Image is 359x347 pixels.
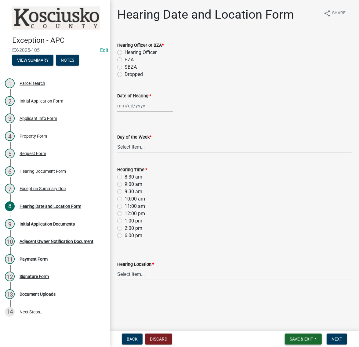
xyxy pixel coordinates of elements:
[125,71,143,78] label: Dropped
[127,337,138,342] span: Back
[20,239,93,244] div: Adjacent Owner Notification Document
[125,232,142,239] label: 6:00 pm
[5,254,15,264] div: 11
[56,58,79,63] wm-modal-confirm: Notes
[117,168,147,172] label: Hearing Time:
[327,334,347,345] button: Next
[12,55,53,66] button: View Summary
[5,78,15,88] div: 1
[5,131,15,141] div: 4
[332,10,346,17] span: Share
[125,225,142,232] label: 2:00 pm
[20,81,45,85] div: Parcel search
[100,47,108,53] a: Edit
[20,186,66,191] div: Exception Summary Doc
[20,292,56,296] div: Document Uploads
[20,222,75,226] div: Initial Application Documents
[56,55,79,66] button: Notes
[117,43,164,48] label: Hearing Officer or BZA
[285,334,322,345] button: Save & Exit
[5,272,15,281] div: 12
[125,173,142,181] label: 8:30 am
[117,7,294,22] h1: Hearing Date and Location Form
[100,47,108,53] wm-modal-confirm: Edit Application Number
[5,96,15,106] div: 2
[5,114,15,123] div: 3
[125,188,142,195] label: 9:30 am
[117,94,151,98] label: Date of Hearing:
[20,204,81,208] div: Hearing Date and Location Form
[20,116,57,121] div: Applicant Info Form
[20,274,49,279] div: Signature Form
[122,334,143,345] button: Back
[125,49,157,56] label: Hearing Officer
[5,166,15,176] div: 6
[20,257,48,261] div: Payment Form
[125,63,137,71] label: SBZA
[20,99,63,103] div: Initial Application Form
[20,151,46,156] div: Request Form
[5,149,15,158] div: 5
[12,58,53,63] wm-modal-confirm: Summary
[319,7,350,19] button: shareShare
[20,134,47,138] div: Property Form
[5,219,15,229] div: 9
[12,36,105,45] h4: Exception - APC
[12,47,98,53] span: EX-2025-105
[5,307,15,317] div: 14
[125,217,142,225] label: 1:00 pm
[20,169,66,173] div: Hearing Document Form
[5,201,15,211] div: 8
[125,195,145,203] label: 10:00 am
[145,334,172,345] button: Discard
[117,135,151,139] label: Day of the Week
[5,237,15,246] div: 10
[12,6,100,30] img: Kosciusko County, Indiana
[290,337,313,342] span: Save & Exit
[125,56,134,63] label: BZA
[332,337,342,342] span: Next
[324,10,331,17] i: share
[125,181,142,188] label: 9:00 am
[5,289,15,299] div: 13
[117,99,173,112] input: mm/dd/yyyy
[125,210,145,217] label: 12:00 pm
[5,184,15,193] div: 7
[125,203,145,210] label: 11:00 am
[117,262,154,267] label: Hearing Location:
